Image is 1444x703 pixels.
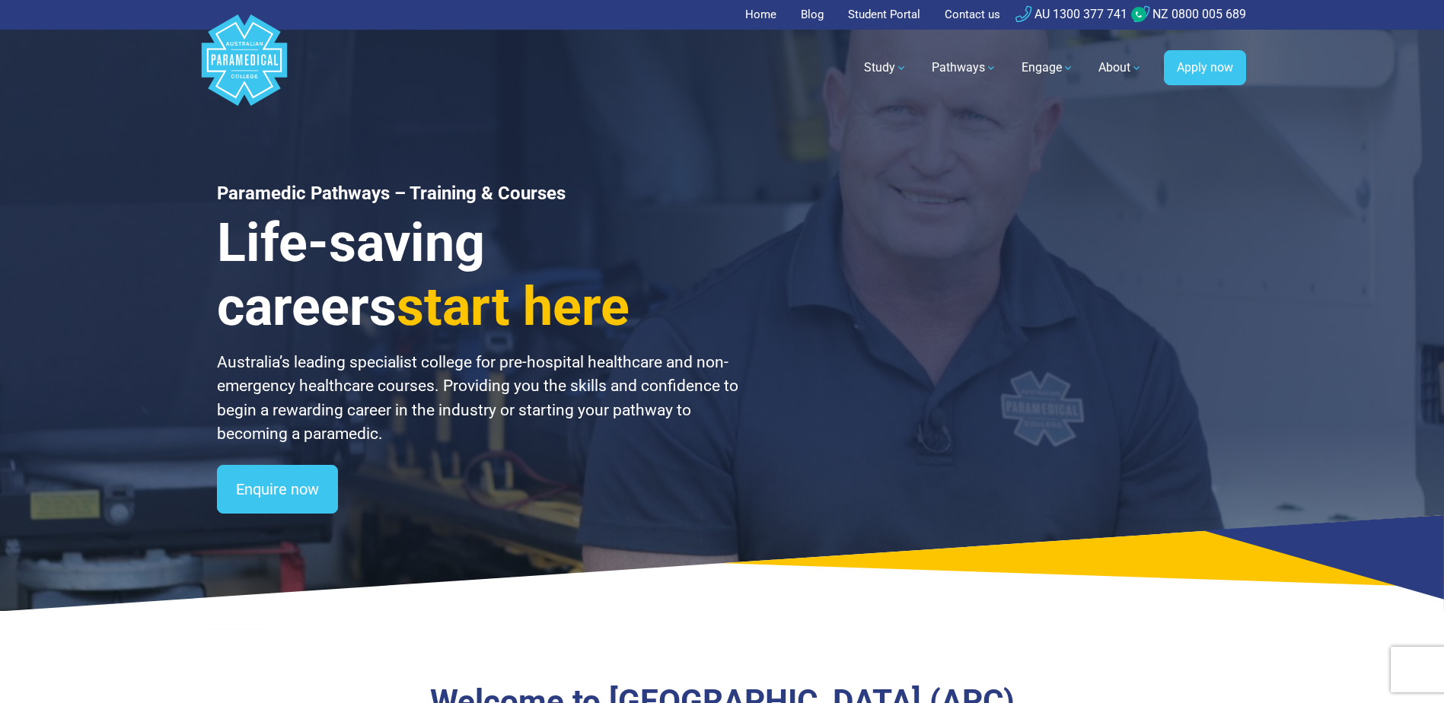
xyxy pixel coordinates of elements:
h1: Paramedic Pathways – Training & Courses [217,183,741,205]
a: Pathways [923,46,1006,89]
a: Study [855,46,916,89]
h3: Life-saving careers [217,211,741,339]
a: NZ 0800 005 689 [1133,7,1246,21]
a: Australian Paramedical College [199,30,290,107]
p: Australia’s leading specialist college for pre-hospital healthcare and non-emergency healthcare c... [217,351,741,447]
a: Engage [1012,46,1083,89]
span: start here [397,275,630,338]
a: Apply now [1164,50,1246,85]
a: Enquire now [217,465,338,514]
a: About [1089,46,1152,89]
a: AU 1300 377 741 [1015,7,1127,21]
